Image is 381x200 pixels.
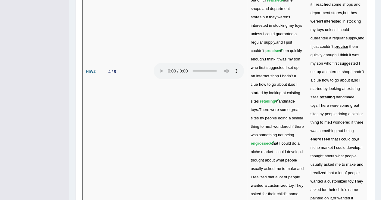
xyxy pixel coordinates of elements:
[310,11,330,15] span: department
[279,175,283,179] span: lot
[332,2,341,7] span: some
[320,44,331,49] span: couldn
[251,65,258,70] span: who
[295,23,302,28] span: toys
[346,145,360,150] span: develop
[282,74,291,78] span: hadn
[288,57,293,61] span: my
[260,116,264,120] span: by
[261,149,273,154] span: market
[251,183,263,188] span: wanted
[352,53,359,57] span: was
[251,32,262,36] span: unless
[281,141,291,146] span: could
[340,53,348,57] span: think
[310,61,315,66] span: my
[330,103,338,108] span: were
[343,171,347,175] span: of
[351,78,353,82] span: it
[270,6,290,11] span: department
[351,120,353,125] span: if
[317,61,323,66] span: son
[346,86,360,91] span: existing
[359,61,360,66] span: I
[332,44,333,49] span: t
[350,103,359,108] span: great
[262,192,267,196] span: for
[265,32,275,36] span: could
[251,166,263,171] span: usually
[272,82,276,87] span: go
[324,154,334,158] span: about
[348,187,358,192] span: name
[288,65,293,70] span: set
[335,78,339,82] span: go
[265,116,277,120] span: people
[339,27,349,32] span: could
[260,99,275,103] span: retailing
[314,2,315,7] span: I
[263,32,264,36] span: I
[322,69,326,74] span: an
[320,112,324,116] span: by
[294,57,300,61] span: son
[256,74,269,78] span: internet
[310,171,311,175] span: I
[268,192,276,196] span: their
[294,65,298,70] span: up
[260,124,264,129] span: to
[333,120,350,125] span: wondered
[276,40,283,45] span: and
[350,11,357,15] span: they
[328,69,341,74] span: internet
[280,74,281,78] span: I
[327,171,334,175] span: that
[341,137,350,141] span: could
[265,57,266,61] span: I
[335,162,341,167] span: me
[336,187,344,192] span: child
[262,15,268,19] span: but
[276,149,286,154] span: could
[287,149,301,154] span: develop
[259,133,277,137] span: something
[86,69,96,74] b: HIW2
[251,192,261,196] span: asked
[351,112,363,116] span: similar
[324,120,330,125] span: me
[332,36,344,40] span: regular
[251,23,268,28] span: interested
[288,175,300,179] span: people
[318,128,336,133] span: something
[336,95,354,99] span: handmade
[106,69,118,75] div: 4 / 5
[291,82,295,87] span: so
[322,78,329,82] span: how
[329,86,341,91] span: looking
[319,103,329,108] span: There
[274,149,275,154] span: I
[310,103,317,108] span: toys
[359,78,360,82] span: I
[266,65,284,70] span: suggested
[346,36,357,40] span: supply
[269,23,272,28] span: in
[354,78,358,82] span: so
[338,112,347,116] span: doing
[276,32,294,36] span: guarantee
[284,175,287,179] span: of
[323,86,328,91] span: by
[264,183,267,188] span: a
[251,141,270,146] span: engrossed
[351,69,352,74] span: I
[334,145,335,150] span: I
[296,82,298,87] span: I
[289,192,298,196] span: name
[277,15,288,19] span: weren
[324,19,341,23] span: interested
[251,40,263,45] span: regular
[277,82,287,87] span: about
[321,145,333,150] span: market
[251,158,264,162] span: thought
[264,40,275,45] span: supply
